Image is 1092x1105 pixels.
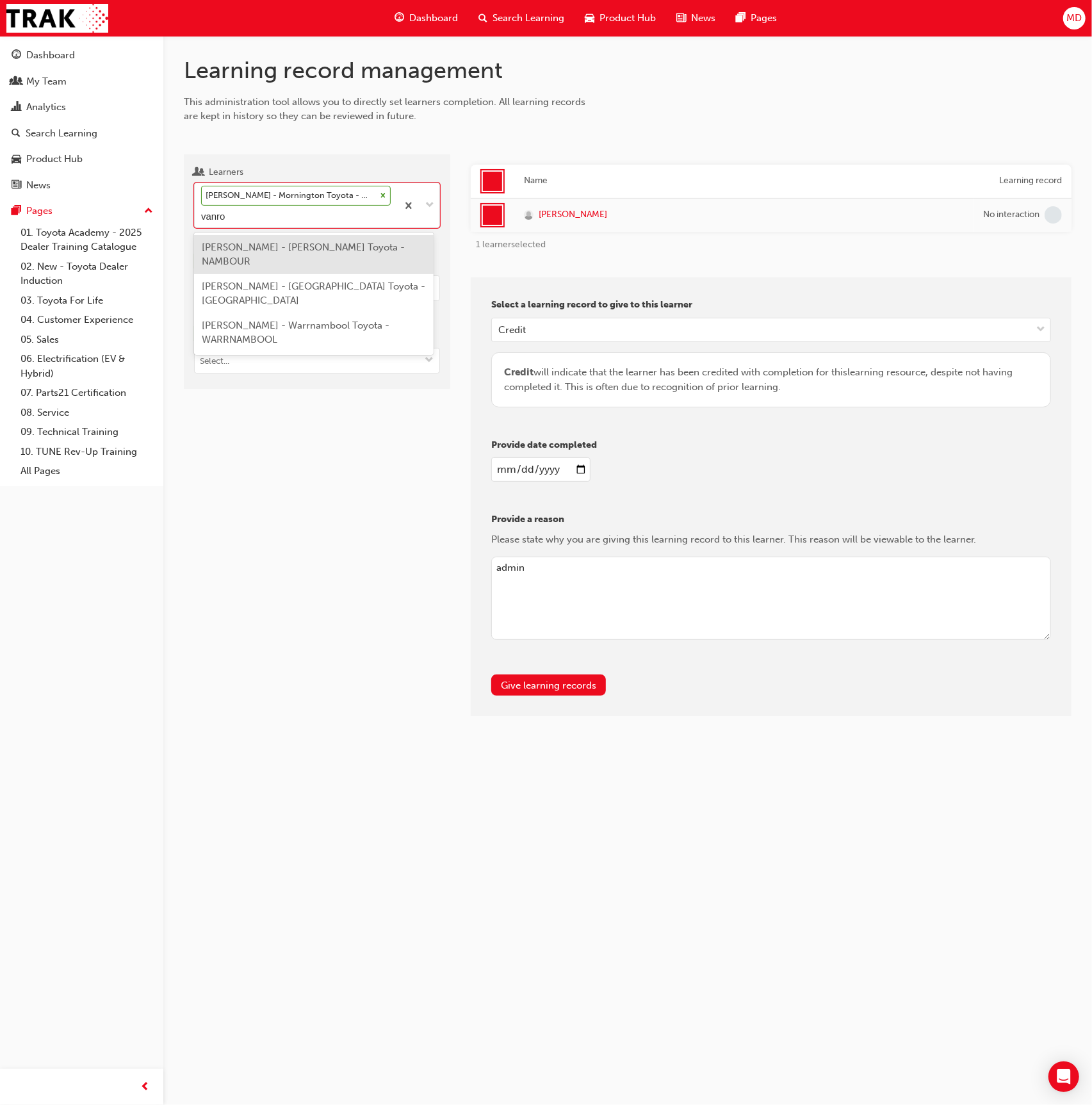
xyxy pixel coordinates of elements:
span: news-icon [12,180,21,192]
div: will indicate that the learner has been credited with completion for this learning resource , des... [504,365,1038,394]
span: chart-icon [12,102,21,113]
span: [PERSON_NAME] [539,208,607,222]
a: 04. Customer Experience [15,310,158,330]
p: Select a learning record to give to this learner [491,298,1051,313]
a: 02. New - Toyota Dealer Induction [15,257,158,291]
a: My Team [5,70,158,94]
span: Please state why you are giving this learning record to this learner. This reason will be viewabl... [491,534,977,545]
button: Pages [5,199,158,223]
a: car-iconProduct Hub [575,5,666,31]
span: [PERSON_NAME] - Warrnambool Toyota - WARRNAMBOOL [202,320,389,346]
span: News [691,11,715,26]
div: [PERSON_NAME] - Mornington Toyota - MORNINGTON [202,186,376,205]
input: Learners[PERSON_NAME] - Mornington Toyota - MORNINGTON [201,211,227,222]
span: Credit [504,366,534,378]
a: Dashboard [5,44,158,67]
a: Analytics [5,95,158,119]
button: toggle menu [419,348,439,373]
span: [PERSON_NAME] - [GEOGRAPHIC_DATA] Toyota - [GEOGRAPHIC_DATA] [202,281,425,307]
th: Name [514,165,974,199]
button: Give learning records [491,675,606,696]
div: Search Learning [26,126,97,141]
a: 03. Toyota For Life [15,291,158,311]
span: search-icon [12,128,20,140]
div: Pages [26,204,53,218]
a: 07. Parts21 Certification [15,383,158,403]
p: Provide date completed [491,438,1051,453]
div: This administration tool allows you to directly set learners completion. All learning records are... [184,95,600,124]
a: pages-iconPages [726,5,787,31]
a: 05. Sales [15,330,158,350]
div: Learners [209,166,243,179]
div: Credit [498,322,526,337]
a: guage-iconDashboard [384,5,468,31]
div: Open Intercom Messenger [1048,1061,1079,1092]
span: Pages [751,11,777,26]
a: All Pages [15,461,158,481]
a: Product Hub [5,147,158,171]
button: DashboardMy TeamAnalyticsSearch LearningProduct HubNews [5,41,158,199]
div: Analytics [26,100,66,115]
div: No interaction [983,209,1039,221]
span: down-icon [425,197,434,214]
div: Learning record [983,174,1062,188]
span: users-icon [194,167,204,179]
div: My Team [26,74,67,89]
span: down-icon [425,356,434,366]
a: [PERSON_NAME] [524,208,964,222]
a: search-iconSearch Learning [468,5,575,31]
span: Search Learning [493,11,564,26]
img: Trak [6,4,108,33]
div: Dashboard [26,48,75,63]
span: people-icon [12,76,21,88]
span: pages-icon [736,10,746,26]
span: 1 learner selected [476,239,546,250]
span: guage-icon [395,10,404,26]
a: 10. TUNE Rev-Up Training [15,442,158,462]
span: [PERSON_NAME] - [PERSON_NAME] Toyota - NAMBOUR [202,241,405,268]
span: up-icon [144,203,153,220]
a: 08. Service [15,403,158,423]
span: car-icon [585,10,594,26]
h1: Learning record management [184,56,1072,85]
span: car-icon [12,154,21,165]
div: News [26,178,51,193]
span: search-icon [478,10,487,26]
span: pages-icon [12,206,21,217]
textarea: admin [491,557,1051,640]
input: Learning resourceConfident Customer Conversationscross-icontoggle menu [195,348,439,373]
span: down-icon [1036,322,1045,338]
div: Product Hub [26,152,83,167]
a: 09. Technical Training [15,422,158,442]
input: enter a date [491,457,591,482]
span: Product Hub [599,11,656,26]
span: guage-icon [12,50,21,61]
span: news-icon [676,10,686,26]
span: MD [1066,11,1082,26]
span: learningRecordVerb_NONE-icon [1045,206,1062,224]
a: Search Learning [5,122,158,145]
a: 01. Toyota Academy - 2025 Dealer Training Catalogue [15,223,158,257]
span: prev-icon [141,1079,151,1095]
a: News [5,174,158,197]
a: news-iconNews [666,5,726,31]
a: 06. Electrification (EV & Hybrid) [15,349,158,383]
span: Dashboard [409,11,458,26]
button: MD [1063,7,1086,29]
p: Provide a reason [491,512,1051,527]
